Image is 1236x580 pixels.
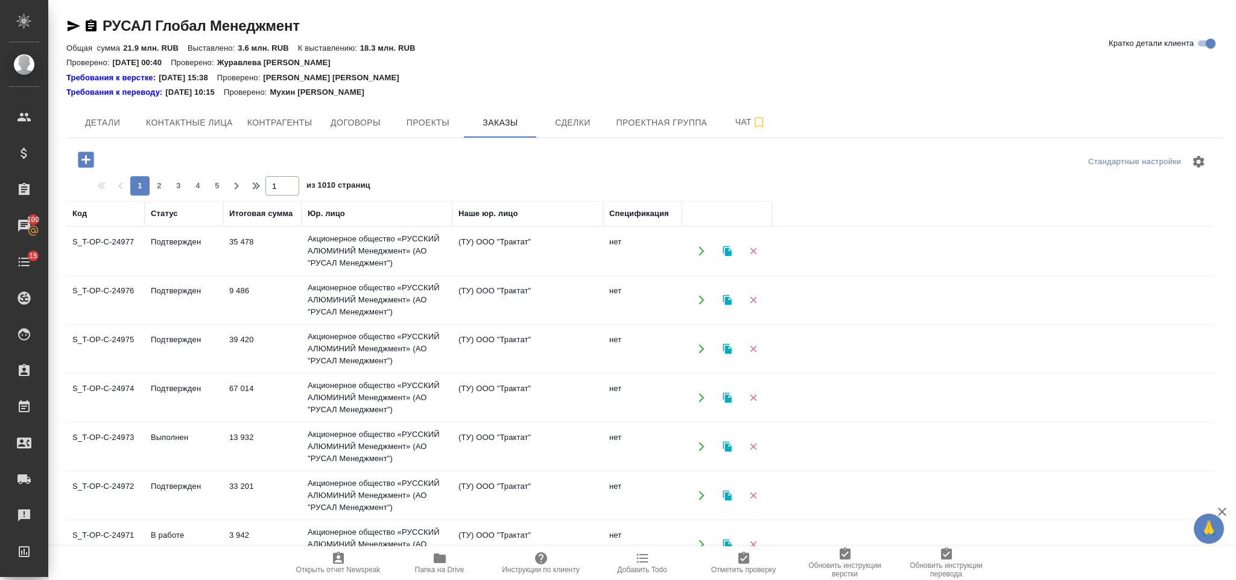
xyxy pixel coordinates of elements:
[544,115,601,130] span: Сделки
[66,72,159,84] div: Нажми, чтобы открыть папку с инструкцией
[603,425,682,468] td: нет
[146,115,233,130] span: Контактные лица
[208,176,227,196] button: 5
[66,377,145,419] td: S_T-OP-C-24974
[715,386,740,410] button: Клонировать
[66,279,145,321] td: S_T-OP-C-24976
[452,474,603,517] td: (ТУ) ООО "Трактат"
[721,115,779,130] span: Чат
[302,276,452,324] td: Акционерное общество «РУССКИЙ АЛЮМИНИЙ Менеджмент» (АО "РУСАЛ Менеджмент")
[270,86,373,98] p: Мухин [PERSON_NAME]
[452,230,603,272] td: (ТУ) ООО "Трактат"
[603,328,682,370] td: нет
[217,58,340,67] p: Журавлева [PERSON_NAME]
[151,208,178,220] div: Статус
[208,180,227,192] span: 5
[66,86,165,98] div: Нажми, чтобы открыть папку с инструкцией
[66,230,145,272] td: S_T-OP-C-24977
[741,483,765,508] button: Удалить
[490,546,592,580] button: Инструкции по клиенту
[452,328,603,370] td: (ТУ) ООО "Трактат"
[741,337,765,362] button: Удалить
[415,566,464,574] span: Папка на Drive
[223,474,302,517] td: 33 201
[1184,147,1213,176] span: Настроить таблицу
[741,288,765,313] button: Удалить
[752,115,766,130] svg: Подписаться
[603,474,682,517] td: нет
[150,176,169,196] button: 2
[1085,153,1184,171] div: split button
[794,546,896,580] button: Обновить инструкции верстки
[72,208,87,220] div: Код
[617,566,667,574] span: Добавить Todo
[223,230,302,272] td: 35 478
[1194,514,1224,544] button: 🙏
[903,561,990,578] span: Обновить инструкции перевода
[223,523,302,566] td: 3 942
[302,227,452,275] td: Акционерное общество «РУССКИЙ АЛЮМИНИЙ Менеджмент» (АО "РУСАЛ Менеджмент")
[302,422,452,471] td: Акционерное общество «РУССКИЙ АЛЮМИНИЙ Менеджмент» (АО "РУСАЛ Менеджмент")
[693,546,794,580] button: Отметить проверку
[689,532,714,557] button: Открыть
[802,561,889,578] span: Обновить инструкции верстки
[298,43,360,53] p: К выставлению:
[84,19,98,33] button: Скопировать ссылку
[3,211,45,241] a: 100
[145,377,223,419] td: Подтвержден
[603,230,682,272] td: нет
[458,208,518,220] div: Наше юр. лицо
[326,115,384,130] span: Договоры
[711,566,776,574] span: Отметить проверку
[66,43,123,53] p: Общая сумма
[399,115,457,130] span: Проекты
[689,386,714,410] button: Открыть
[452,425,603,468] td: (ТУ) ООО "Трактат"
[145,230,223,272] td: Подтвержден
[360,43,425,53] p: 18.3 млн. RUB
[741,435,765,459] button: Удалить
[302,520,452,569] td: Акционерное общество «РУССКИЙ АЛЮМИНИЙ Менеджмент» (АО "РУСАЛ Менеджмент")
[603,523,682,566] td: нет
[66,328,145,370] td: S_T-OP-C-24975
[741,386,765,410] button: Удалить
[150,180,169,192] span: 2
[113,58,171,67] p: [DATE] 00:40
[238,43,297,53] p: 3.6 млн. RUB
[66,523,145,566] td: S_T-OP-C-24971
[188,43,238,53] p: Выставлено:
[188,180,208,192] span: 4
[296,566,381,574] span: Открыть отчет Newspeak
[741,239,765,264] button: Удалить
[188,176,208,196] button: 4
[145,328,223,370] td: Подтвержден
[689,337,714,362] button: Открыть
[223,377,302,419] td: 67 014
[1109,37,1194,49] span: Кратко детали клиента
[123,43,188,53] p: 21.9 млн. RUB
[229,208,293,220] div: Итоговая сумма
[689,483,714,508] button: Открыть
[159,72,217,84] p: [DATE] 15:38
[715,483,740,508] button: Клонировать
[689,288,714,313] button: Открыть
[689,239,714,264] button: Открыть
[302,471,452,520] td: Акционерное общество «РУССКИЙ АЛЮМИНИЙ Менеджмент» (АО "РУСАЛ Менеджмент")
[288,546,389,580] button: Открыть отчет Newspeak
[603,377,682,419] td: нет
[302,325,452,373] td: Акционерное общество «РУССКИЙ АЛЮМИНИЙ Менеджмент» (АО "РУСАЛ Менеджмент")
[66,86,165,98] a: Требования к переводу:
[715,435,740,459] button: Клонировать
[223,279,302,321] td: 9 486
[66,474,145,517] td: S_T-OP-C-24972
[263,72,408,84] p: [PERSON_NAME] [PERSON_NAME]
[247,115,312,130] span: Контрагенты
[223,328,302,370] td: 39 420
[689,435,714,459] button: Открыть
[3,247,45,277] a: 15
[452,279,603,321] td: (ТУ) ООО "Трактат"
[715,288,740,313] button: Клонировать
[389,546,490,580] button: Папка на Drive
[69,147,103,172] button: Добавить проект
[165,86,224,98] p: [DATE] 10:15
